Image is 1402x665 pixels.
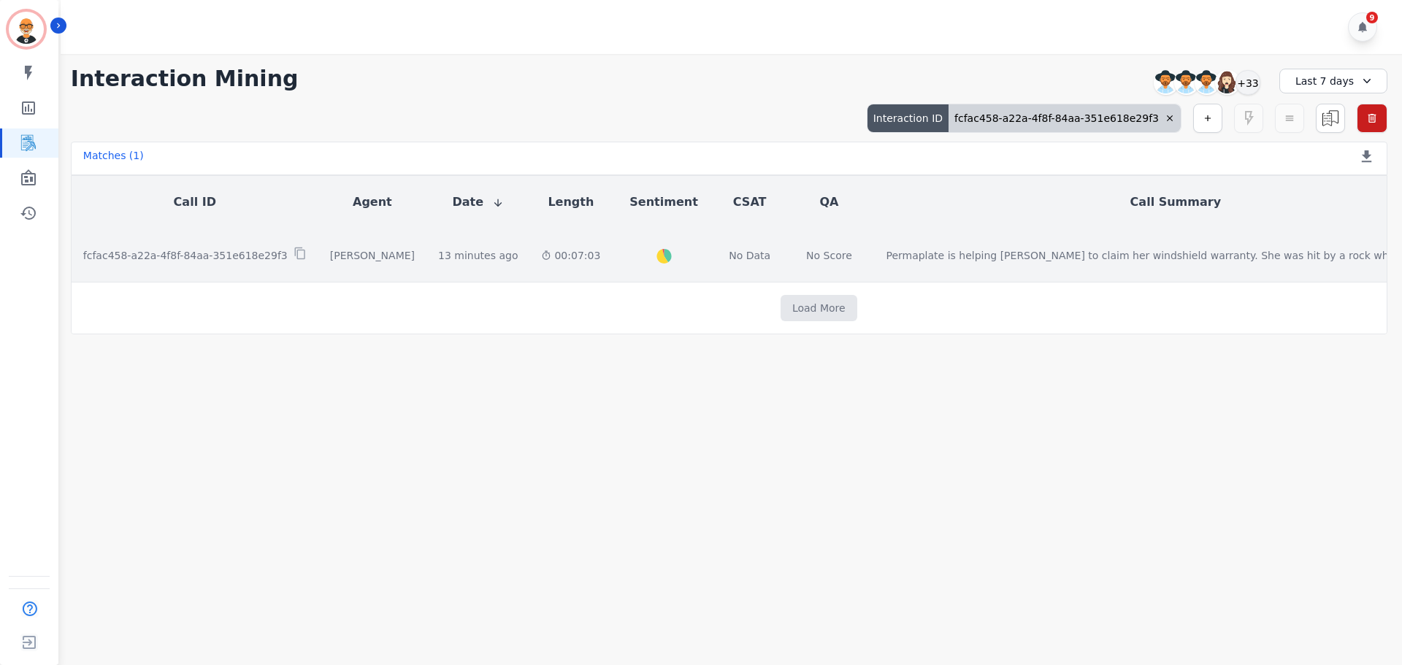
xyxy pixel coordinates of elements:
div: +33 [1236,70,1260,95]
button: Sentiment [629,193,697,211]
img: Bordered avatar [9,12,44,47]
p: fcfac458-a22a-4f8f-84aa-351e618e29f3 [83,248,288,263]
button: Agent [353,193,392,211]
div: [PERSON_NAME] [330,248,415,263]
div: fcfac458-a22a-4f8f-84aa-351e618e29f3 [949,104,1181,132]
div: Interaction ID [867,104,949,132]
div: Last 7 days [1279,69,1387,93]
button: CSAT [733,193,767,211]
button: Call ID [174,193,216,211]
button: Load More [781,295,857,321]
div: No Data [727,248,773,263]
button: QA [819,193,838,211]
div: 13 minutes ago [438,248,518,263]
div: 00:07:03 [541,248,600,263]
button: Length [548,193,594,211]
button: Call Summary [1130,193,1221,211]
button: Date [452,193,504,211]
div: Matches ( 1 ) [83,148,144,169]
div: 9 [1366,12,1378,23]
h1: Interaction Mining [71,66,299,92]
div: No Score [806,248,852,263]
